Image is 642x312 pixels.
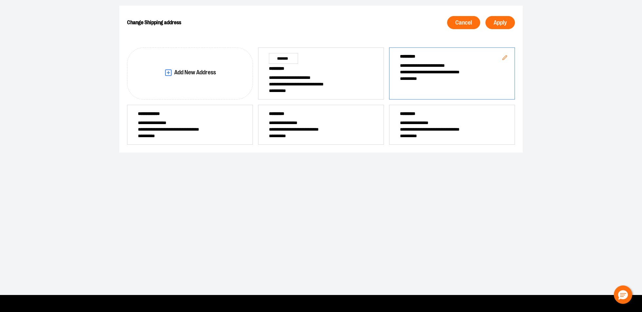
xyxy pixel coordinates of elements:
button: Apply [485,16,515,29]
button: Add New Address [127,47,253,100]
h2: Change Shipping address [127,13,314,32]
span: Cancel [455,20,472,26]
button: Hello, have a question? Let’s chat. [614,285,632,304]
button: Edit [497,50,513,67]
span: Apply [494,20,507,26]
span: Add New Address [174,69,216,76]
button: Cancel [447,16,480,29]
